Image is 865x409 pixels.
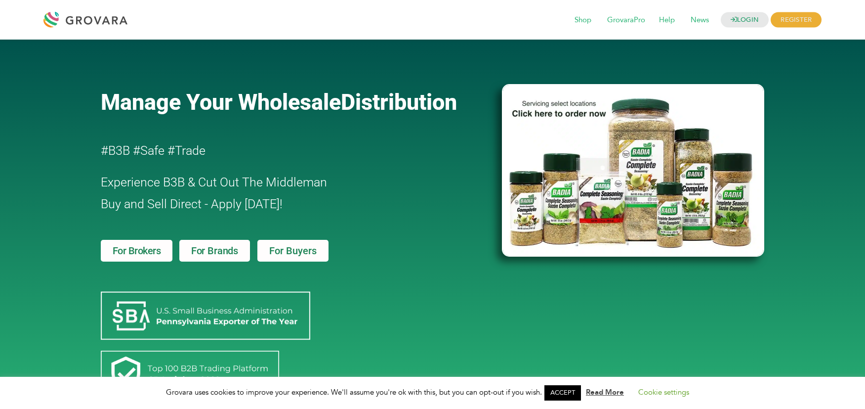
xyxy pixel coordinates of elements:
[600,15,652,26] a: GrovaraPro
[684,15,716,26] a: News
[101,197,283,211] span: Buy and Sell Direct - Apply [DATE]!
[113,246,161,256] span: For Brokers
[101,89,341,115] span: Manage Your Wholesale
[179,240,250,262] a: For Brands
[544,385,581,401] a: ACCEPT
[101,140,446,162] h2: #B3B #Safe #Trade
[568,11,598,30] span: Shop
[652,11,682,30] span: Help
[101,89,486,115] a: Manage Your WholesaleDistribution
[341,89,457,115] span: Distribution
[652,15,682,26] a: Help
[269,246,317,256] span: For Buyers
[586,387,624,397] a: Read More
[638,387,689,397] a: Cookie settings
[684,11,716,30] span: News
[721,12,769,28] a: LOGIN
[166,387,699,397] span: Grovara uses cookies to improve your experience. We'll assume you're ok with this, but you can op...
[101,240,173,262] a: For Brokers
[568,15,598,26] a: Shop
[101,175,327,189] span: Experience B3B & Cut Out The Middleman
[257,240,329,262] a: For Buyers
[771,12,822,28] span: REGISTER
[191,246,238,256] span: For Brands
[600,11,652,30] span: GrovaraPro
